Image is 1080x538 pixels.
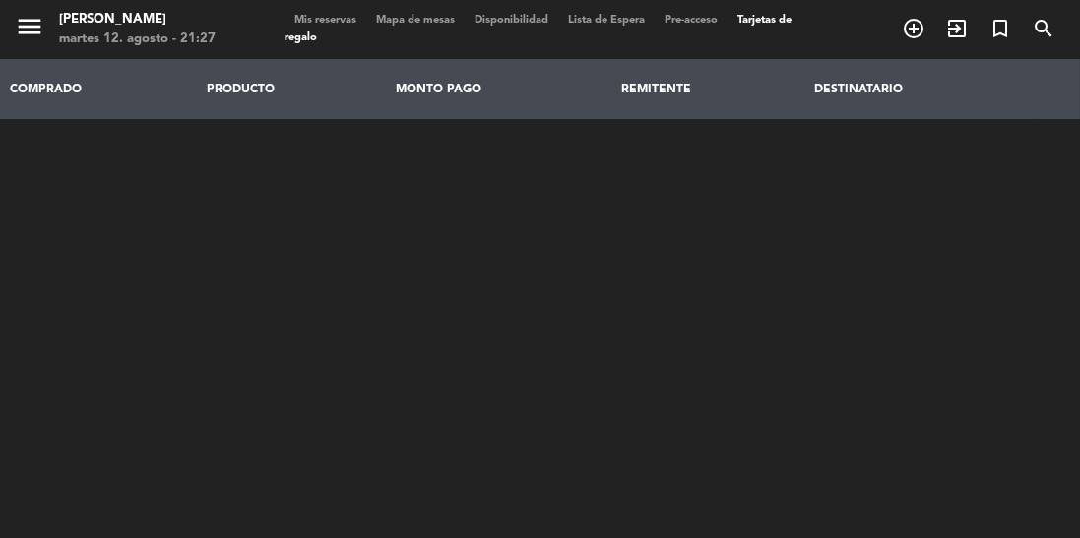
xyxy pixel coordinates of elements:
[558,15,655,26] span: Lista de Espera
[59,10,216,30] div: [PERSON_NAME]
[15,12,44,48] button: menu
[15,12,44,41] i: menu
[197,59,385,119] th: PRODUCTO
[465,15,558,26] span: Disponibilidad
[285,15,366,26] span: Mis reservas
[988,17,1012,40] i: turned_in_not
[902,17,925,40] i: add_circle_outline
[385,59,611,119] th: MONTO PAGO
[59,30,216,49] div: martes 12. agosto - 21:27
[366,15,465,26] span: Mapa de mesas
[945,17,969,40] i: exit_to_app
[655,15,728,26] span: Pre-acceso
[1032,17,1055,40] i: search
[611,59,804,119] th: REMITENTE
[803,59,1036,119] th: DESTINATARIO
